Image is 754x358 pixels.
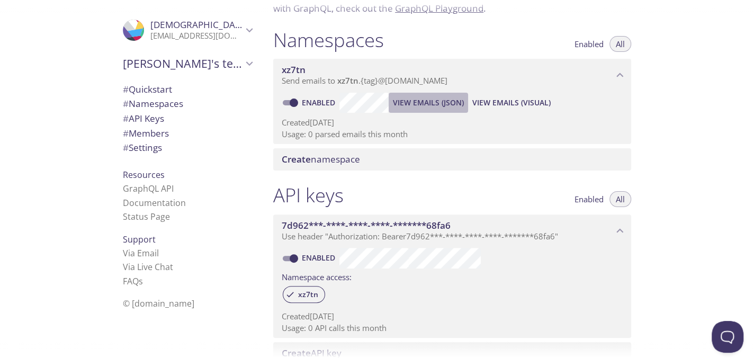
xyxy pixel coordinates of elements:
a: FAQ [123,275,143,287]
span: Namespaces [123,97,183,110]
button: View Emails (Visual) [468,93,555,113]
div: API Keys [114,111,261,126]
span: # [123,141,129,154]
p: Created [DATE] [282,117,623,128]
iframe: Help Scout Beacon - Open [712,321,743,353]
span: View Emails (Visual) [472,96,551,109]
p: Usage: 0 parsed emails this month [282,129,623,140]
a: Enabled [300,97,339,108]
span: Resources [123,169,165,181]
span: Quickstart [123,83,172,95]
div: Members [114,126,261,141]
span: # [123,97,129,110]
div: Namespaces [114,96,261,111]
button: All [609,36,631,52]
span: s [139,275,143,287]
div: Team Settings [114,140,261,155]
div: xz7tn [283,286,325,303]
button: View Emails (JSON) [389,93,468,113]
a: Via Email [123,247,159,259]
div: Khambhayta's team [114,50,261,77]
span: # [123,112,129,124]
h1: Namespaces [273,28,384,52]
span: # [123,127,129,139]
div: Quickstart [114,82,261,97]
p: Created [DATE] [282,311,623,322]
button: Enabled [568,36,610,52]
span: # [123,83,129,95]
button: Enabled [568,191,610,207]
span: xz7tn [292,290,325,299]
span: Support [123,234,156,245]
span: © [DOMAIN_NAME] [123,298,194,309]
span: [DEMOGRAPHIC_DATA] Nikhil [150,19,275,31]
p: [EMAIL_ADDRESS][DOMAIN_NAME] [150,31,243,41]
span: [PERSON_NAME]'s team [123,56,243,71]
span: xz7tn [282,64,306,76]
div: Create namespace [273,148,631,171]
span: Send emails to . {tag} @[DOMAIN_NAME] [282,75,447,86]
div: Khambhayta Nikhil [114,13,261,48]
span: namespace [282,153,360,165]
span: Create [282,153,311,165]
span: Settings [123,141,162,154]
label: Namespace access: [282,268,352,284]
p: Usage: 0 API calls this month [282,323,623,334]
a: Via Live Chat [123,261,173,273]
a: Documentation [123,197,186,209]
span: View Emails (JSON) [393,96,464,109]
h1: API keys [273,183,344,207]
div: xz7tn namespace [273,59,631,92]
span: API Keys [123,112,164,124]
button: All [609,191,631,207]
a: GraphQL API [123,183,174,194]
span: xz7tn [337,75,358,86]
a: Status Page [123,211,170,222]
span: Members [123,127,169,139]
a: Enabled [300,253,339,263]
